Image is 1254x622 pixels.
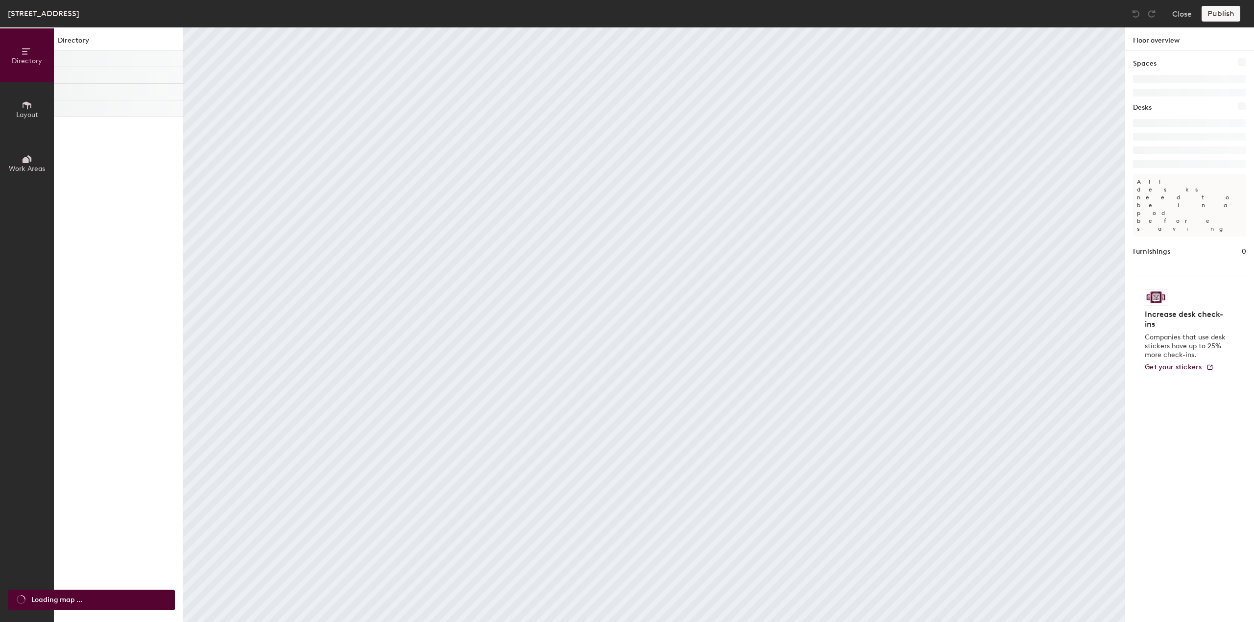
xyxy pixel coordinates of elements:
[1147,9,1157,19] img: Redo
[1145,363,1214,372] a: Get your stickers
[1133,102,1152,113] h1: Desks
[1133,246,1170,257] h1: Furnishings
[54,35,183,50] h1: Directory
[1145,310,1229,329] h4: Increase desk check-ins
[1242,246,1246,257] h1: 0
[1133,174,1246,237] p: All desks need to be in a pod before saving
[31,595,82,605] span: Loading map ...
[1145,289,1167,306] img: Sticker logo
[9,165,45,173] span: Work Areas
[16,111,38,119] span: Layout
[12,57,42,65] span: Directory
[1145,333,1229,359] p: Companies that use desk stickers have up to 25% more check-ins.
[8,7,79,20] div: [STREET_ADDRESS]
[1172,6,1192,22] button: Close
[1131,9,1141,19] img: Undo
[1145,363,1202,371] span: Get your stickers
[1125,27,1254,50] h1: Floor overview
[1133,58,1157,69] h1: Spaces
